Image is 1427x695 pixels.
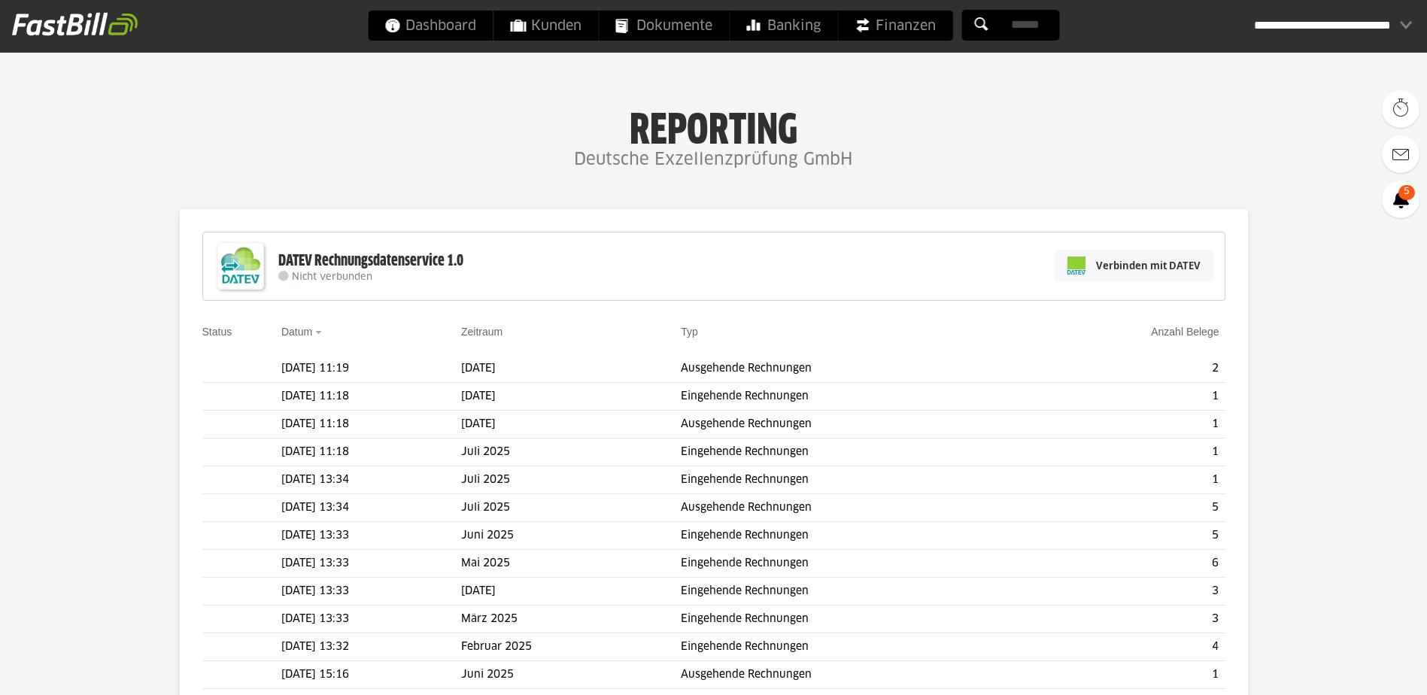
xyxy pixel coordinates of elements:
img: DATEV-Datenservice Logo [211,236,271,296]
td: [DATE] 11:18 [281,411,461,439]
a: Anzahl Belege [1151,326,1219,338]
td: 4 [1028,633,1225,661]
span: Verbinden mit DATEV [1096,258,1201,273]
td: Eingehende Rechnungen [681,633,1028,661]
td: 5 [1028,522,1225,550]
span: Dashboard [384,11,476,41]
img: pi-datev-logo-farbig-24.svg [1067,256,1085,275]
td: Eingehende Rechnungen [681,383,1028,411]
td: 5 [1028,494,1225,522]
td: Juli 2025 [461,439,681,466]
td: Eingehende Rechnungen [681,439,1028,466]
img: fastbill_logo_white.png [12,12,138,36]
td: Juni 2025 [461,522,681,550]
td: [DATE] 15:16 [281,661,461,689]
span: Dokumente [615,11,712,41]
td: [DATE] 13:34 [281,466,461,494]
td: 3 [1028,578,1225,605]
a: Banking [730,11,837,41]
td: [DATE] 13:34 [281,494,461,522]
td: [DATE] [461,578,681,605]
td: [DATE] 13:33 [281,605,461,633]
td: Juli 2025 [461,466,681,494]
td: Februar 2025 [461,633,681,661]
td: Ausgehende Rechnungen [681,355,1028,383]
td: Ausgehende Rechnungen [681,494,1028,522]
td: Mai 2025 [461,550,681,578]
a: Dokumente [599,11,729,41]
span: Kunden [510,11,581,41]
iframe: Öffnet ein Widget, in dem Sie weitere Informationen finden [1311,650,1412,687]
a: Typ [681,326,698,338]
a: Finanzen [838,11,952,41]
td: 1 [1028,661,1225,689]
td: Eingehende Rechnungen [681,578,1028,605]
span: Nicht verbunden [292,272,372,282]
td: Juni 2025 [461,661,681,689]
td: Eingehende Rechnungen [681,605,1028,633]
td: Eingehende Rechnungen [681,466,1028,494]
a: Kunden [493,11,598,41]
td: 1 [1028,383,1225,411]
td: Juli 2025 [461,494,681,522]
td: 1 [1028,439,1225,466]
td: 6 [1028,550,1225,578]
td: [DATE] [461,383,681,411]
td: Eingehende Rechnungen [681,522,1028,550]
a: Zeitraum [461,326,502,338]
td: [DATE] 11:18 [281,439,461,466]
td: Eingehende Rechnungen [681,550,1028,578]
td: [DATE] 13:32 [281,633,461,661]
span: Banking [746,11,821,41]
td: Ausgehende Rechnungen [681,661,1028,689]
a: Status [202,326,232,338]
td: 2 [1028,355,1225,383]
td: 1 [1028,411,1225,439]
img: sort_desc.gif [315,331,325,334]
h1: Reporting [150,106,1277,145]
a: Dashboard [368,11,493,41]
td: [DATE] 11:19 [281,355,461,383]
td: März 2025 [461,605,681,633]
td: [DATE] 13:33 [281,550,461,578]
td: [DATE] 13:33 [281,578,461,605]
div: DATEV Rechnungsdatenservice 1.0 [278,251,463,271]
td: [DATE] 11:18 [281,383,461,411]
td: [DATE] 13:33 [281,522,461,550]
td: 3 [1028,605,1225,633]
a: Datum [281,326,312,338]
td: Ausgehende Rechnungen [681,411,1028,439]
td: 1 [1028,466,1225,494]
span: 5 [1398,185,1415,200]
a: 5 [1382,181,1419,218]
td: [DATE] [461,411,681,439]
span: Finanzen [855,11,936,41]
td: [DATE] [461,355,681,383]
a: Verbinden mit DATEV [1055,250,1213,281]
